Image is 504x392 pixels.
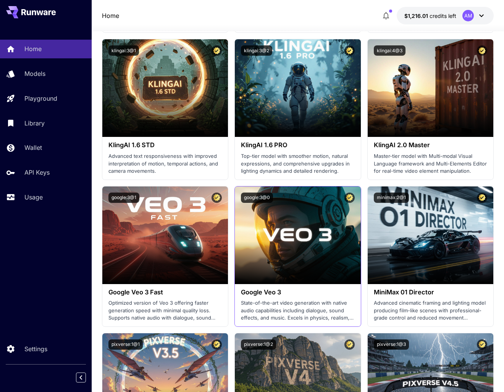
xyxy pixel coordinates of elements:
[241,289,354,296] h3: Google Veo 3
[344,339,355,350] button: Certified Model – Vetted for best performance and includes a commercial license.
[404,12,456,20] div: $1,216.00889
[24,168,50,177] p: API Keys
[102,186,228,284] img: alt
[374,193,409,203] button: minimax:2@1
[235,186,360,284] img: alt
[102,39,228,137] img: alt
[368,186,493,284] img: alt
[404,13,430,19] span: $1,216.01
[212,339,222,350] button: Certified Model – Vetted for best performance and includes a commercial license.
[24,94,57,103] p: Playground
[241,339,276,350] button: pixverse:1@2
[235,39,360,137] img: alt
[241,299,354,322] p: State-of-the-art video generation with native audio capabilities including dialogue, sound effect...
[108,193,139,203] button: google:3@1
[374,153,487,175] p: Master-tier model with Multi-modal Visual Language framework and Multi-Elements Editor for real-t...
[374,299,487,322] p: Advanced cinematic framing and lighting model producing film-like scenes with professional-grade ...
[374,141,487,149] h3: KlingAI 2.0 Master
[374,45,405,56] button: klingai:4@3
[241,45,272,56] button: klingai:3@2
[397,7,494,24] button: $1,216.00889AM
[477,193,487,203] button: Certified Model – Vetted for best performance and includes a commercial license.
[212,193,222,203] button: Certified Model – Vetted for best performance and includes a commercial license.
[344,45,355,56] button: Certified Model – Vetted for best performance and includes a commercial license.
[108,45,139,56] button: klingai:3@1
[108,339,143,350] button: pixverse:1@1
[108,299,222,322] p: Optimized version of Veo 3 offering faster generation speed with minimal quality loss. Supports n...
[477,45,487,56] button: Certified Model – Vetted for best performance and includes a commercial license.
[241,153,354,175] p: Top-tier model with smoother motion, natural expressions, and comprehensive upgrades in lighting ...
[108,289,222,296] h3: Google Veo 3 Fast
[374,289,487,296] h3: MiniMax 01 Director
[108,141,222,149] h3: KlingAI 1.6 STD
[24,143,42,152] p: Wallet
[477,339,487,350] button: Certified Model – Vetted for best performance and includes a commercial license.
[102,11,119,20] a: Home
[24,44,42,53] p: Home
[76,373,86,382] button: Collapse sidebar
[374,339,409,350] button: pixverse:1@3
[108,153,222,175] p: Advanced text responsiveness with improved interpretation of motion, temporal actions, and camera...
[241,141,354,149] h3: KlingAI 1.6 PRO
[102,11,119,20] nav: breadcrumb
[241,193,273,203] button: google:3@0
[368,39,493,137] img: alt
[344,193,355,203] button: Certified Model – Vetted for best performance and includes a commercial license.
[430,13,456,19] span: credits left
[24,69,45,78] p: Models
[24,193,43,202] p: Usage
[212,45,222,56] button: Certified Model – Vetted for best performance and includes a commercial license.
[24,119,45,128] p: Library
[82,371,92,384] div: Collapse sidebar
[24,344,47,353] p: Settings
[462,10,474,21] div: AM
